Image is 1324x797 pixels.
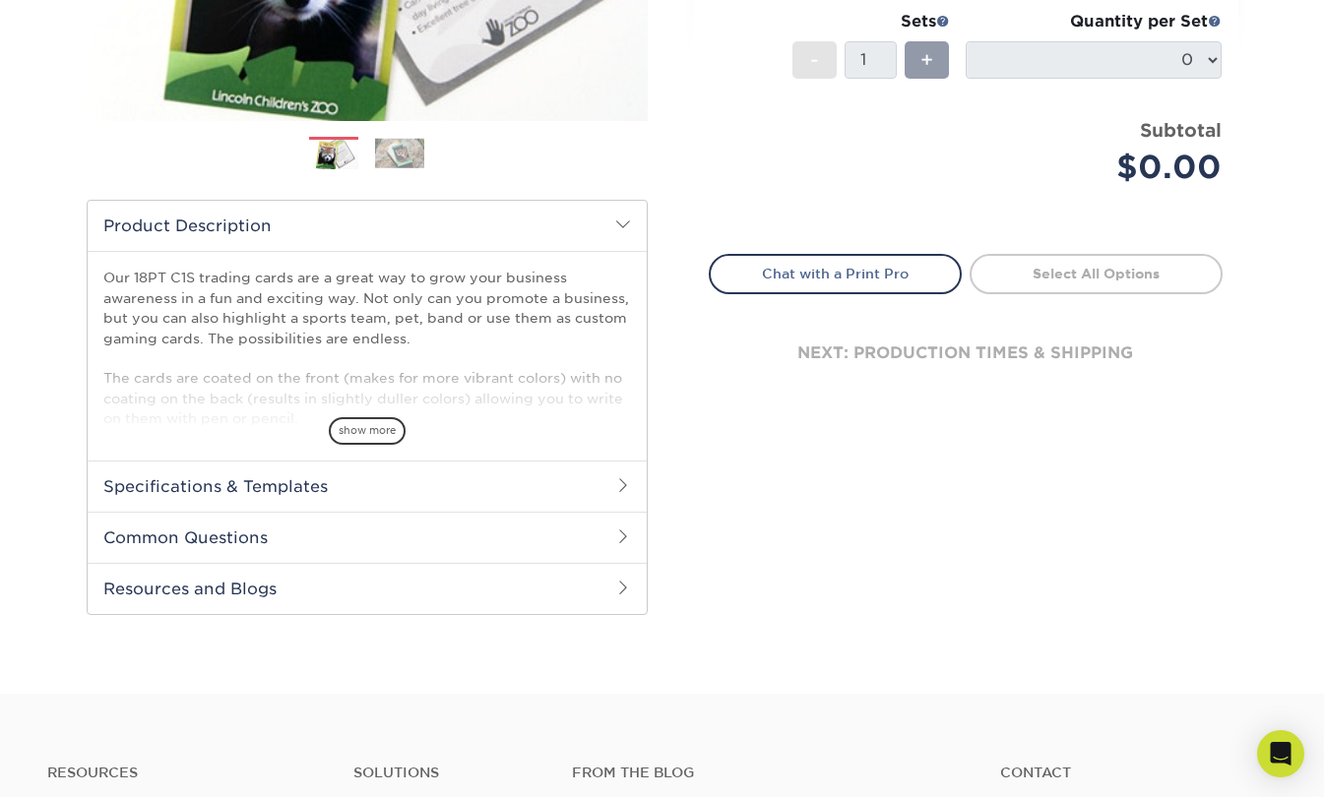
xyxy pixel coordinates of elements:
[970,254,1223,293] a: Select All Options
[980,144,1222,191] div: $0.00
[353,765,542,781] h4: Solutions
[709,294,1223,412] div: next: production times & shipping
[1000,765,1277,781] a: Contact
[88,563,647,614] h2: Resources and Blogs
[309,138,358,172] img: Trading Cards 01
[88,201,647,251] h2: Product Description
[88,512,647,563] h2: Common Questions
[792,10,950,33] div: Sets
[47,765,324,781] h4: Resources
[1140,119,1222,141] strong: Subtotal
[1257,730,1304,777] div: Open Intercom Messenger
[375,138,424,168] img: Trading Cards 02
[810,45,819,75] span: -
[103,268,631,428] p: Our 18PT C1S trading cards are a great way to grow your business awareness in a fun and exciting ...
[88,460,647,512] h2: Specifications & Templates
[966,10,1222,33] div: Quantity per Set
[920,45,933,75] span: +
[709,254,962,293] a: Chat with a Print Pro
[329,417,406,444] span: show more
[572,765,947,781] h4: From the Blog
